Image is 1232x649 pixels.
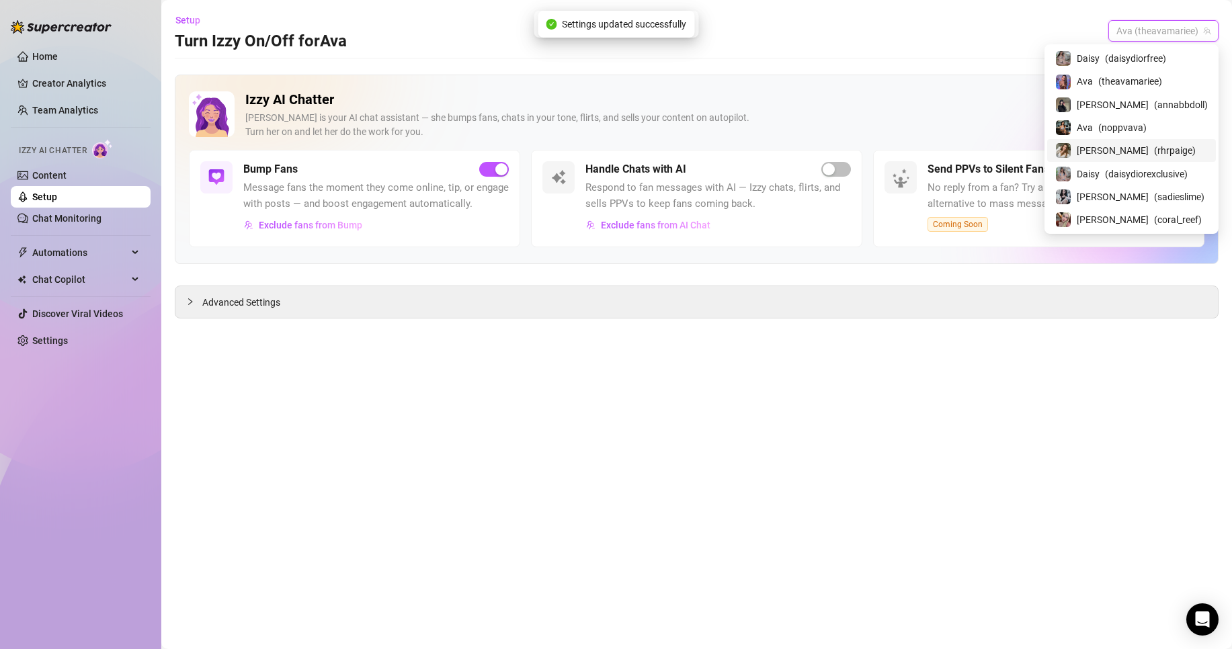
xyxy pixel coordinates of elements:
img: Daisy [1056,51,1071,66]
span: Setup [175,15,200,26]
span: ( annabbdoll ) [1154,97,1208,112]
button: Exclude fans from Bump [243,214,363,236]
span: Exclude fans from AI Chat [601,220,710,230]
span: Settings updated successfully [562,17,686,32]
div: collapsed [186,294,202,309]
h5: Bump Fans [243,161,298,177]
span: [PERSON_NAME] [1077,189,1149,204]
span: Izzy AI Chatter [19,144,87,157]
span: Advanced Settings [202,295,280,310]
img: svg%3e [208,169,224,185]
img: Anna [1056,212,1071,227]
span: Chat Copilot [32,269,128,290]
span: Exclude fans from Bump [259,220,362,230]
img: Paige [1056,143,1071,158]
span: ( theavamariee ) [1098,74,1162,89]
span: [PERSON_NAME] [1077,97,1149,112]
img: AI Chatter [92,139,113,159]
span: Coming Soon [928,217,988,232]
span: ( daisydiorexclusive ) [1105,167,1188,181]
span: Message fans the moment they come online, tip, or engage with posts — and boost engagement automa... [243,180,509,212]
a: Setup [32,191,57,202]
span: team [1203,27,1211,35]
a: Discover Viral Videos [32,308,123,319]
img: svg%3e [586,220,596,230]
span: Ava (theavamariee) [1116,21,1210,41]
img: logo-BBDzfeDw.svg [11,20,112,34]
a: Chat Monitoring [32,213,101,224]
span: collapsed [186,298,194,306]
img: Anna [1056,97,1071,112]
button: Exclude fans from AI Chat [585,214,711,236]
img: svg%3e [550,169,567,185]
span: Automations [32,242,128,263]
span: ( rhrpaige ) [1154,143,1196,158]
img: Ava [1056,75,1071,89]
a: Team Analytics [32,105,98,116]
button: Setup [175,9,211,31]
h5: Handle Chats with AI [585,161,686,177]
h3: Turn Izzy On/Off for Ava [175,31,347,52]
div: [PERSON_NAME] is your AI chat assistant — she bumps fans, chats in your tone, flirts, and sells y... [245,111,1163,139]
span: ( daisydiorfree ) [1105,51,1166,66]
span: Ava [1077,120,1093,135]
img: Izzy AI Chatter [189,91,235,137]
span: [PERSON_NAME] [1077,212,1149,227]
span: Daisy [1077,167,1100,181]
div: Open Intercom Messenger [1186,603,1219,636]
span: ( noppvava ) [1098,120,1147,135]
img: Daisy [1056,167,1071,181]
span: ( coral_reef ) [1154,212,1202,227]
a: Home [32,51,58,62]
img: Ava [1056,120,1071,135]
a: Content [32,170,67,181]
img: svg%3e [244,220,253,230]
span: thunderbolt [17,247,28,258]
a: Creator Analytics [32,73,140,94]
span: Ava [1077,74,1093,89]
span: Respond to fan messages with AI — Izzy chats, flirts, and sells PPVs to keep fans coming back. [585,180,851,212]
span: Daisy [1077,51,1100,66]
span: check-circle [546,19,557,30]
span: No reply from a fan? Try a smart, personal PPV — a better alternative to mass messages. [928,180,1193,212]
img: silent-fans-ppv-o-N6Mmdf.svg [892,169,913,190]
img: Chat Copilot [17,275,26,284]
span: ( sadieslime ) [1154,189,1204,204]
a: Settings [32,335,68,346]
span: [PERSON_NAME] [1077,143,1149,158]
h5: Send PPVs to Silent Fans [928,161,1049,177]
h2: Izzy AI Chatter [245,91,1163,108]
img: Sadie [1056,189,1071,204]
